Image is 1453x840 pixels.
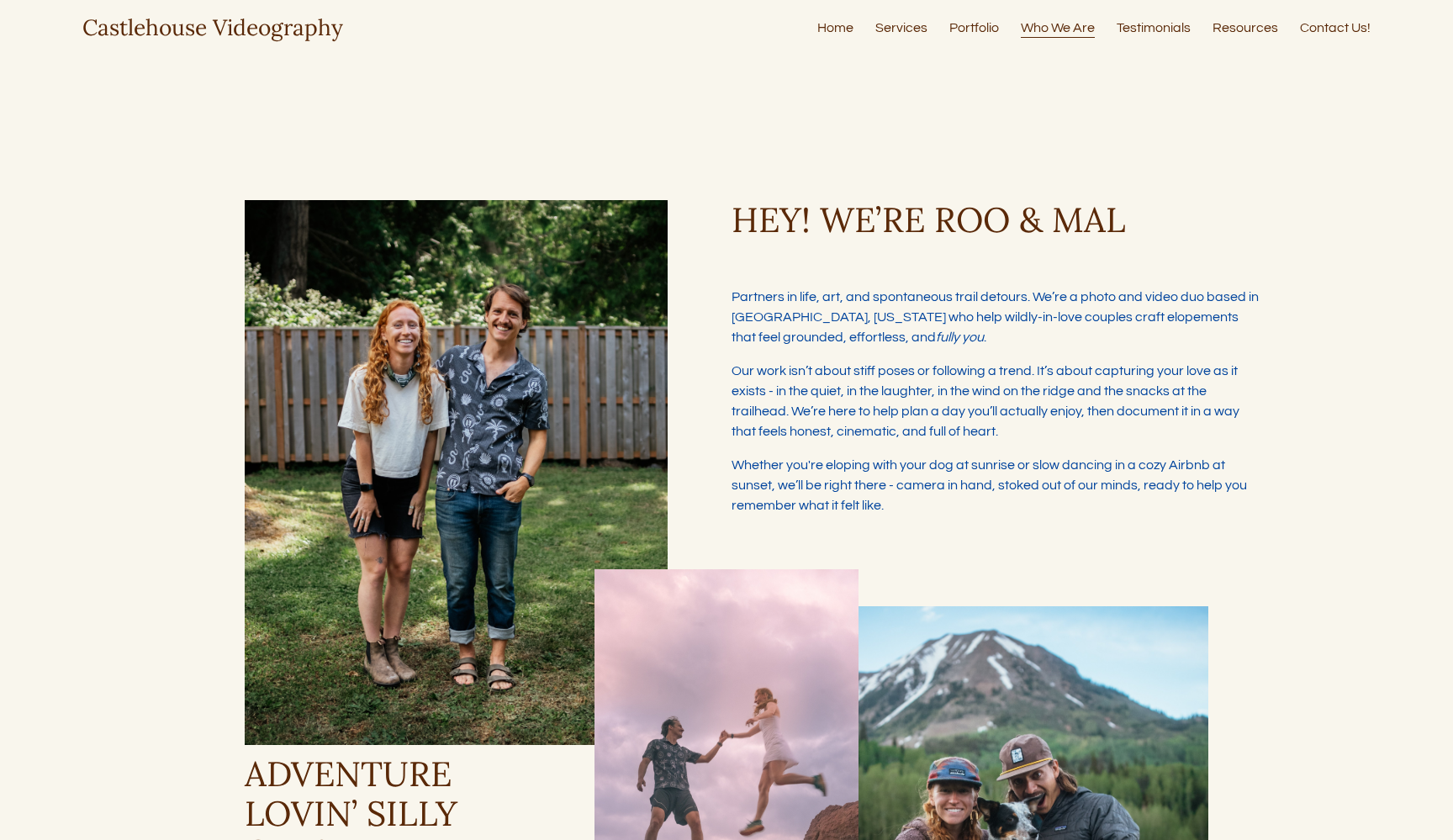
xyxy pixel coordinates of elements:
a: Resources [1213,16,1278,39]
a: Services [875,16,927,39]
h3: HEY! WE’RE ROO & MAL [732,200,1263,240]
a: Contact Us! [1300,16,1371,39]
a: Who We Are [1021,16,1095,39]
p: Partners in life, art, and spontaneous trail detours. We’re a photo and video duo based in [GEOGR... [732,267,1263,347]
a: Castlehouse Videography [82,13,343,41]
em: fully you [936,330,984,344]
a: Portfolio [949,16,999,39]
a: Testimonials [1117,16,1191,39]
p: Whether you're eloping with your dog at sunrise or slow dancing in a cozy Airbnb at sunset, we’ll... [732,455,1263,515]
p: Our work isn’t about stiff poses or following a trend. It’s about capturing your love as it exist... [732,361,1263,441]
a: Home [817,16,853,39]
